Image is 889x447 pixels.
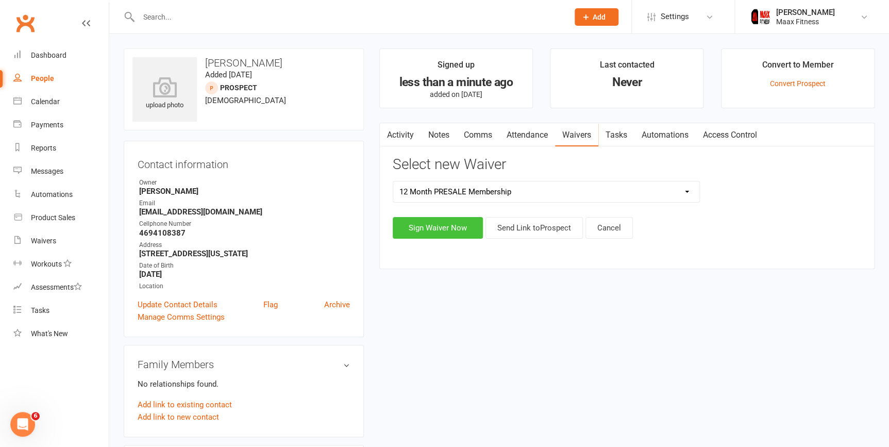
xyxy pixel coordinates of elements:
[139,178,350,188] div: Owner
[31,97,60,106] div: Calendar
[139,282,350,291] div: Location
[31,306,49,314] div: Tasks
[560,77,694,88] div: Never
[136,10,561,24] input: Search...
[132,77,197,111] div: upload photo
[10,412,35,437] iframe: Intercom live chat
[31,237,56,245] div: Waivers
[132,57,355,69] h3: [PERSON_NAME]
[13,90,109,113] a: Calendar
[762,58,833,77] div: Convert to Member
[599,58,654,77] div: Last contacted
[393,217,483,239] button: Sign Waiver Now
[31,51,66,59] div: Dashboard
[138,359,350,370] h3: Family Members
[13,44,109,67] a: Dashboard
[205,96,286,105] span: [DEMOGRAPHIC_DATA]
[138,411,219,423] a: Add link to new contact
[139,261,350,271] div: Date of Birth
[220,84,257,92] snap: prospect
[776,8,835,17] div: [PERSON_NAME]
[389,90,523,98] p: added on [DATE]
[31,144,56,152] div: Reports
[31,260,62,268] div: Workouts
[585,217,633,239] button: Cancel
[139,240,350,250] div: Address
[499,123,555,147] a: Attendance
[12,10,38,36] a: Clubworx
[13,113,109,137] a: Payments
[575,8,618,26] button: Add
[13,206,109,229] a: Product Sales
[438,58,475,77] div: Signed up
[393,157,861,173] h3: Select new Waiver
[13,276,109,299] a: Assessments
[139,207,350,217] strong: [EMAIL_ADDRESS][DOMAIN_NAME]
[598,123,634,147] a: Tasks
[139,228,350,238] strong: 4694108387
[138,299,217,311] a: Update Contact Details
[13,253,109,276] a: Workouts
[13,299,109,322] a: Tasks
[139,249,350,258] strong: [STREET_ADDRESS][US_STATE]
[138,311,225,323] a: Manage Comms Settings
[634,123,696,147] a: Automations
[31,412,40,420] span: 6
[750,7,771,27] img: thumb_image1759205071.png
[31,167,63,175] div: Messages
[139,198,350,208] div: Email
[31,283,82,291] div: Assessments
[31,329,68,338] div: What's New
[138,155,350,170] h3: Contact information
[31,190,73,198] div: Automations
[389,77,523,88] div: less than a minute ago
[696,123,764,147] a: Access Control
[205,70,252,79] time: Added [DATE]
[661,5,689,28] span: Settings
[138,399,232,411] a: Add link to existing contact
[485,217,583,239] button: Send Link toProspect
[324,299,350,311] a: Archive
[421,123,457,147] a: Notes
[263,299,278,311] a: Flag
[31,213,75,222] div: Product Sales
[13,160,109,183] a: Messages
[380,123,421,147] a: Activity
[139,219,350,229] div: Cellphone Number
[457,123,499,147] a: Comms
[13,229,109,253] a: Waivers
[555,123,598,147] a: Waivers
[776,17,835,26] div: Maax Fitness
[139,187,350,196] strong: [PERSON_NAME]
[13,137,109,160] a: Reports
[138,378,350,390] p: No relationships found.
[13,67,109,90] a: People
[31,121,63,129] div: Payments
[31,74,54,82] div: People
[13,183,109,206] a: Automations
[593,13,606,21] span: Add
[139,270,350,279] strong: [DATE]
[13,322,109,345] a: What's New
[770,79,826,88] a: Convert Prospect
